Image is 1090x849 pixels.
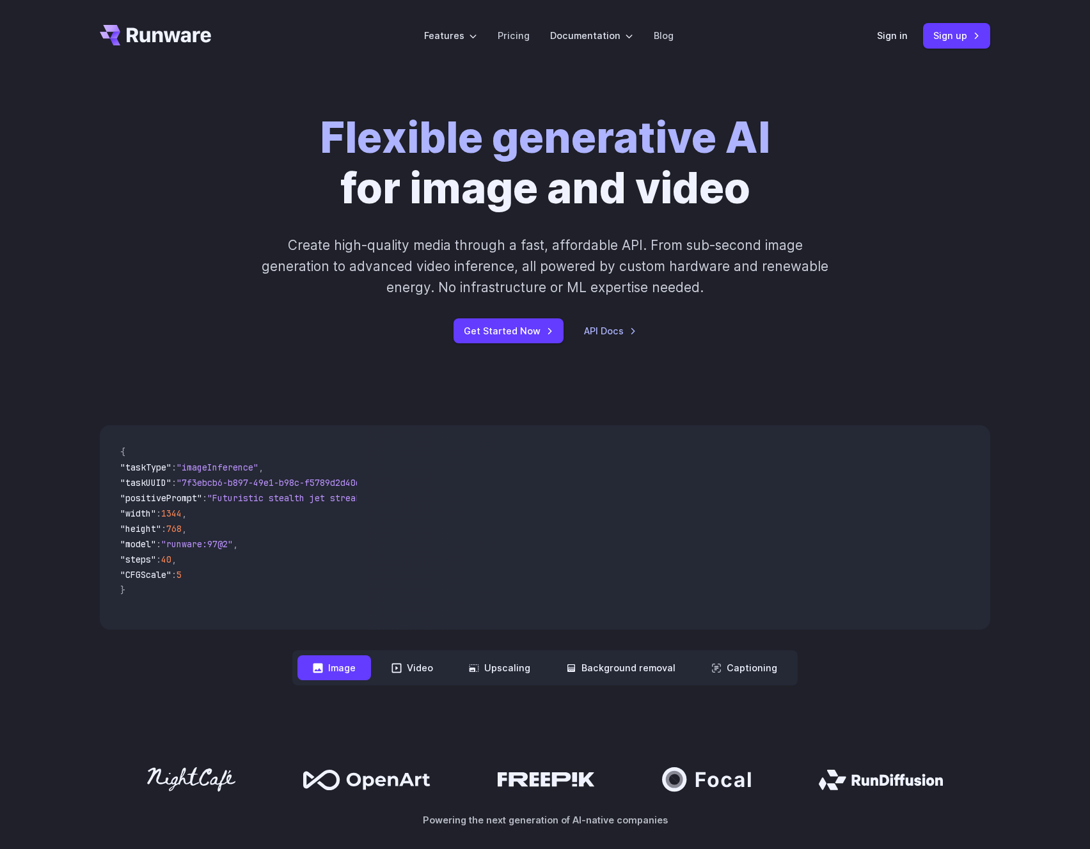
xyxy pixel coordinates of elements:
[161,523,166,534] span: :
[156,508,161,519] span: :
[120,554,156,565] span: "steps"
[260,235,830,299] p: Create high-quality media through a fast, affordable API. From sub-second image generation to adv...
[171,462,177,473] span: :
[177,462,258,473] span: "imageInference"
[498,28,530,43] a: Pricing
[320,112,770,163] strong: Flexible generative AI
[696,655,793,680] button: Captioning
[320,113,770,214] h1: for image and video
[171,477,177,488] span: :
[120,508,156,519] span: "width"
[161,508,182,519] span: 1344
[120,477,171,488] span: "taskUUID"
[120,584,125,596] span: }
[258,462,264,473] span: ,
[171,569,177,580] span: :
[207,492,673,504] span: "Futuristic stealth jet streaking through a neon-lit cityscape with glowing purple exhaust"
[182,523,187,534] span: ,
[454,655,546,680] button: Upscaling
[177,569,182,580] span: 5
[120,569,171,580] span: "CFGScale"
[156,538,161,550] span: :
[654,28,674,43] a: Blog
[297,655,371,680] button: Image
[182,508,187,519] span: ,
[100,25,211,45] a: Go to /
[120,446,125,458] span: {
[120,538,156,550] span: "model"
[120,462,171,473] span: "taskType"
[120,492,202,504] span: "positivePrompt"
[376,655,448,680] button: Video
[584,323,636,338] a: API Docs
[877,28,908,43] a: Sign in
[171,554,177,565] span: ,
[233,538,238,550] span: ,
[161,554,171,565] span: 40
[120,523,161,534] span: "height"
[156,554,161,565] span: :
[161,538,233,550] span: "runware:97@2"
[454,318,564,343] a: Get Started Now
[551,655,691,680] button: Background removal
[923,23,990,48] a: Sign up
[100,813,990,827] p: Powering the next generation of AI-native companies
[166,523,182,534] span: 768
[202,492,207,504] span: :
[177,477,371,488] span: "7f3ebcb6-b897-49e1-b98c-f5789d2d40d7"
[424,28,477,43] label: Features
[550,28,633,43] label: Documentation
